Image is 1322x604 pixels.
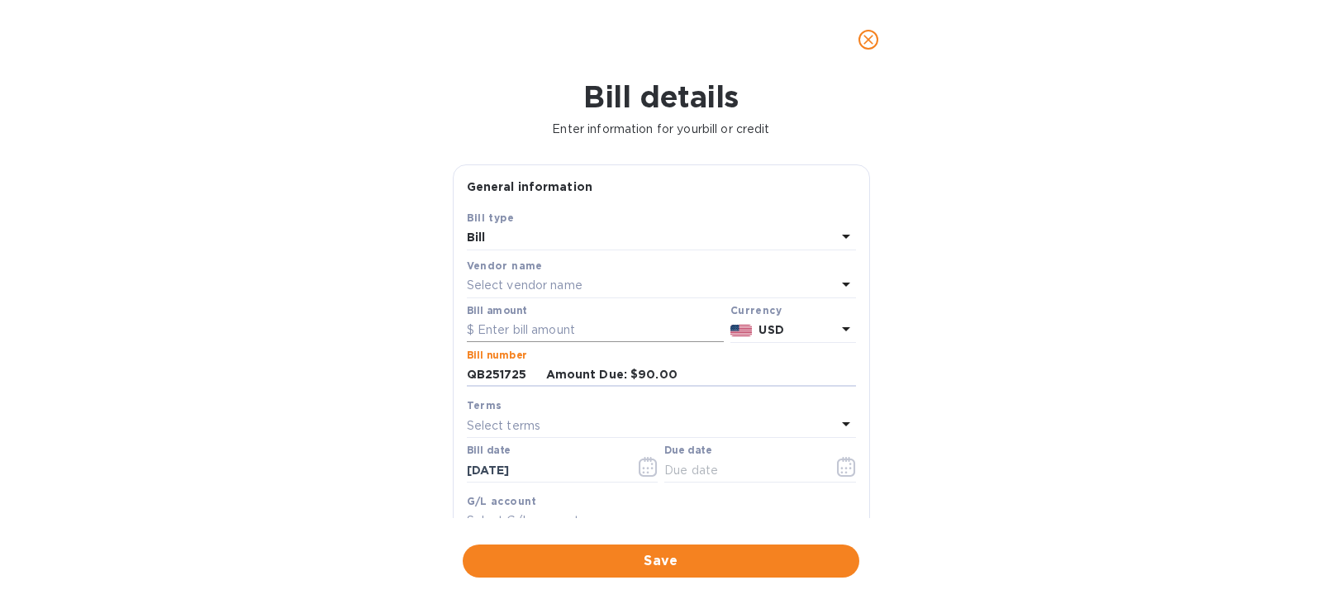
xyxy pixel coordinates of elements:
input: Enter bill number [467,363,856,388]
button: close [849,20,888,59]
label: Bill number [467,350,526,360]
p: Select G/L account [467,512,579,530]
p: Enter information for your bill or credit [13,121,1309,138]
b: General information [467,180,593,193]
input: $ Enter bill amount [467,318,724,343]
b: Terms [467,399,502,411]
span: Save [476,551,846,571]
input: Select date [467,458,623,483]
b: Vendor name [467,259,543,272]
button: Save [463,545,859,578]
label: Bill date [467,446,511,456]
label: Due date [664,446,711,456]
h1: Bill details [13,79,1309,114]
b: USD [758,323,783,336]
p: Select vendor name [467,277,583,294]
b: G/L account [467,495,537,507]
img: USD [730,325,753,336]
b: Currency [730,304,782,316]
p: Select terms [467,417,541,435]
input: Due date [664,458,820,483]
b: Bill [467,231,486,244]
label: Bill amount [467,306,526,316]
b: Bill type [467,212,515,224]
